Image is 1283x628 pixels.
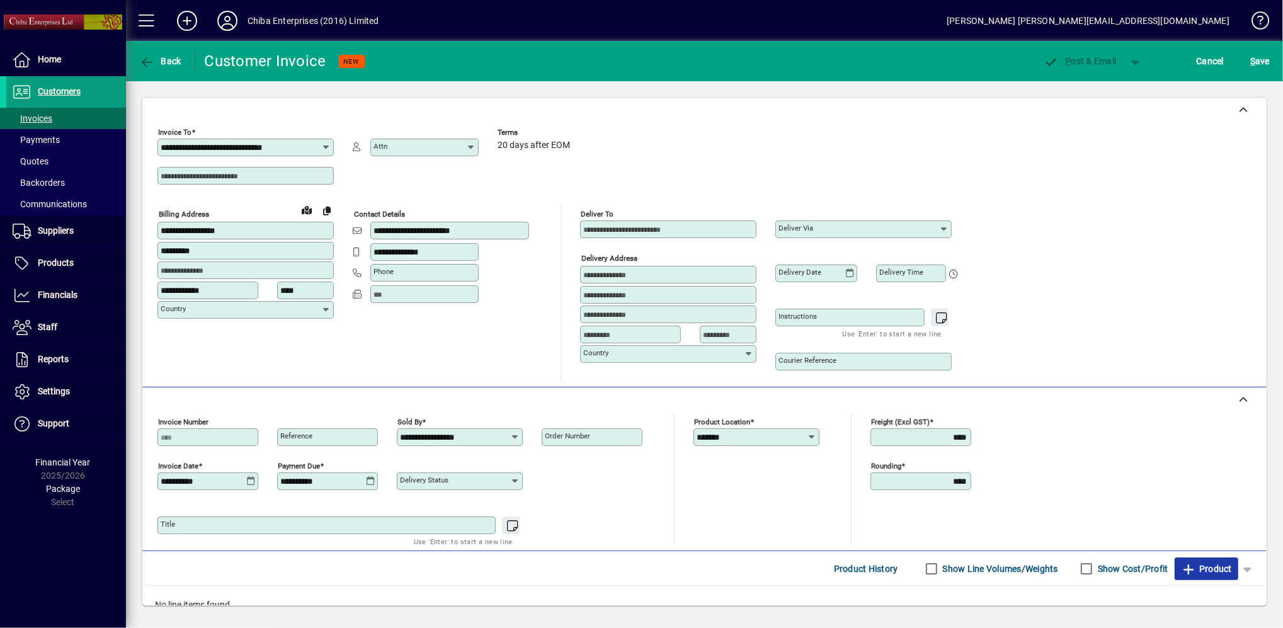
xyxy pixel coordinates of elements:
[545,431,590,440] mat-label: Order number
[583,348,608,357] mat-label: Country
[6,344,126,375] a: Reports
[207,9,248,32] button: Profile
[6,108,126,129] a: Invoices
[167,9,207,32] button: Add
[38,290,77,300] span: Financials
[13,135,60,145] span: Payments
[38,86,81,96] span: Customers
[1095,562,1168,575] label: Show Cost/Profit
[136,50,185,72] button: Back
[829,557,903,580] button: Product History
[947,11,1229,31] div: [PERSON_NAME] [PERSON_NAME][EMAIL_ADDRESS][DOMAIN_NAME]
[1037,50,1123,72] button: Post & Email
[834,559,898,579] span: Product History
[13,113,52,123] span: Invoices
[297,200,317,220] a: View on map
[400,476,448,484] mat-label: Delivery status
[161,304,186,313] mat-label: Country
[38,322,57,332] span: Staff
[6,44,126,76] a: Home
[278,462,320,471] mat-label: Payment due
[871,418,930,426] mat-label: Freight (excl GST)
[248,11,379,31] div: Chiba Enterprises (2016) Limited
[6,129,126,151] a: Payments
[6,248,126,279] a: Products
[778,224,813,232] mat-label: Deliver via
[6,312,126,343] a: Staff
[940,562,1058,575] label: Show Line Volumes/Weights
[871,462,901,471] mat-label: Rounding
[843,326,942,341] mat-hint: Use 'Enter' to start a new line
[498,140,570,151] span: 20 days after EOM
[694,418,750,426] mat-label: Product location
[414,534,513,549] mat-hint: Use 'Enter' to start a new line
[6,408,126,440] a: Support
[1197,51,1224,71] span: Cancel
[38,354,69,364] span: Reports
[6,376,126,408] a: Settings
[879,268,923,277] mat-label: Delivery time
[1044,56,1117,66] span: ost & Email
[205,51,326,71] div: Customer Invoice
[6,151,126,172] a: Quotes
[1175,557,1238,580] button: Product
[344,57,360,66] span: NEW
[778,268,821,277] mat-label: Delivery date
[38,258,74,268] span: Products
[158,128,191,137] mat-label: Invoice To
[6,193,126,215] a: Communications
[38,54,61,64] span: Home
[397,418,422,426] mat-label: Sold by
[317,200,337,220] button: Copy to Delivery address
[126,50,195,72] app-page-header-button: Back
[139,56,181,66] span: Back
[13,199,87,209] span: Communications
[6,172,126,193] a: Backorders
[1242,3,1267,43] a: Knowledge Base
[581,210,613,219] mat-label: Deliver To
[158,462,198,471] mat-label: Invoice date
[6,280,126,311] a: Financials
[778,312,817,321] mat-label: Instructions
[1250,51,1270,71] span: ave
[142,586,1267,624] div: No line items found
[498,128,573,137] span: Terms
[280,431,312,440] mat-label: Reference
[1250,56,1255,66] span: S
[373,142,387,151] mat-label: Attn
[6,215,126,247] a: Suppliers
[158,418,208,426] mat-label: Invoice number
[46,484,80,494] span: Package
[38,226,74,236] span: Suppliers
[38,386,70,396] span: Settings
[38,418,69,428] span: Support
[373,267,394,276] mat-label: Phone
[1194,50,1228,72] button: Cancel
[161,520,175,528] mat-label: Title
[1066,56,1071,66] span: P
[13,156,48,166] span: Quotes
[13,178,65,188] span: Backorders
[1181,559,1232,579] span: Product
[778,356,836,365] mat-label: Courier Reference
[1247,50,1273,72] button: Save
[36,457,91,467] span: Financial Year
